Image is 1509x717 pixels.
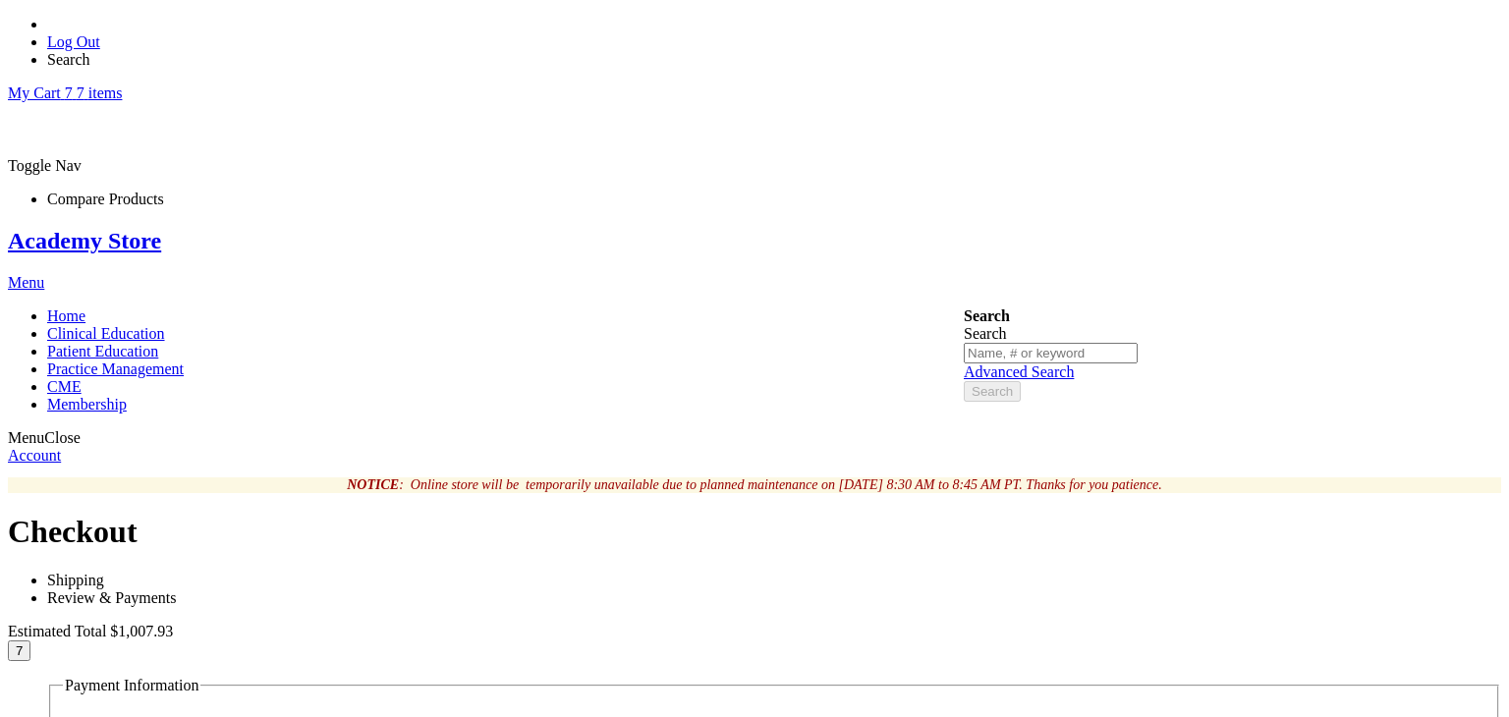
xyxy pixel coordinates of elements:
a: Account [8,447,61,464]
strong: Search [964,307,1010,324]
span: Shipping [47,572,104,588]
span: Search [964,325,1007,342]
span: My Cart [8,84,61,101]
span: Toggle Nav [8,157,82,174]
span: items [88,84,123,101]
span: Patient Education [47,343,158,359]
span: Review & Payments [47,589,177,606]
span: 7 [77,84,123,101]
span: Membership [47,396,127,413]
span: Search [47,51,90,68]
a: Menu [8,274,44,291]
span: Payment Information [65,677,198,693]
span: Clinical Education [47,325,165,342]
span: Checkout [8,514,138,549]
a: Advanced Search [964,363,1074,380]
button: Search [964,381,1021,402]
span: $1,007.93 [110,623,173,639]
input: Name, # or keyword [964,343,1138,363]
span: CME [47,378,82,395]
span: Practice Management [47,360,184,377]
span: 7 [16,643,23,658]
span: Menu [8,429,44,446]
a: My Cart 7 7 items [8,84,122,101]
span: 7 [65,84,77,101]
span: Close [44,429,80,446]
a: Compare Products [47,191,164,207]
span: Home [47,307,85,324]
a: Academy Store [8,228,161,253]
strong: NOTICE [347,477,399,492]
span: Estimated Total [8,623,106,639]
a: Log Out [47,33,100,50]
span: Search [972,384,1013,399]
button: 7 [8,640,30,661]
em: : Online store will be temporarily unavailable due to planned maintenance on [DATE] 8:30 AM to 8:... [347,477,1162,492]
